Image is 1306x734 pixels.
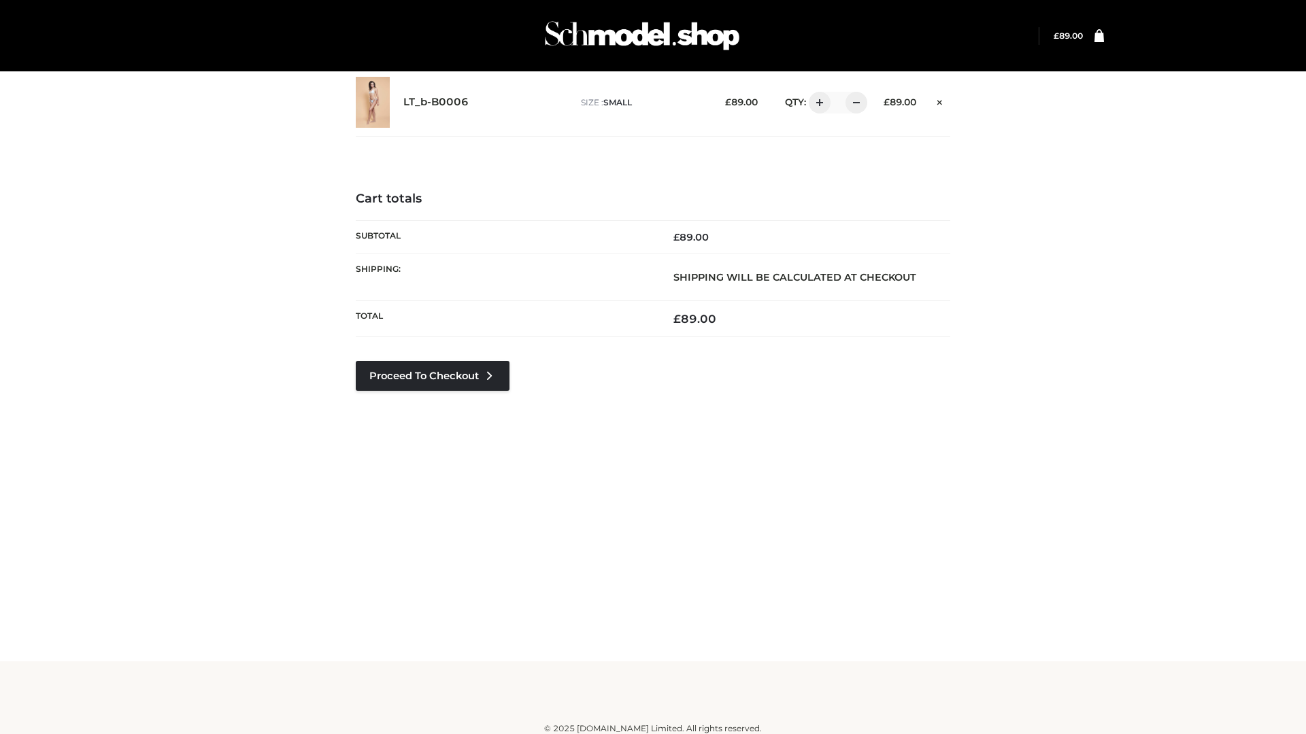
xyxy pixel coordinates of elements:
[356,254,653,300] th: Shipping:
[673,312,716,326] bdi: 89.00
[884,97,916,107] bdi: 89.00
[356,301,653,337] th: Total
[356,361,509,391] a: Proceed to Checkout
[771,92,863,113] div: QTY:
[725,97,731,107] span: £
[673,231,680,243] span: £
[673,312,681,326] span: £
[356,77,390,128] img: LT_b-B0006 - SMALL
[1054,31,1083,41] bdi: 89.00
[1054,31,1083,41] a: £89.00
[1054,31,1059,41] span: £
[540,9,744,63] img: Schmodel Admin 964
[356,220,653,254] th: Subtotal
[356,192,950,207] h4: Cart totals
[673,271,916,283] strong: Shipping will be calculated at checkout
[725,97,758,107] bdi: 89.00
[403,96,469,109] a: LT_b-B0006
[603,97,632,107] span: SMALL
[884,97,890,107] span: £
[581,97,704,109] p: size :
[930,92,950,109] a: Remove this item
[673,231,709,243] bdi: 89.00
